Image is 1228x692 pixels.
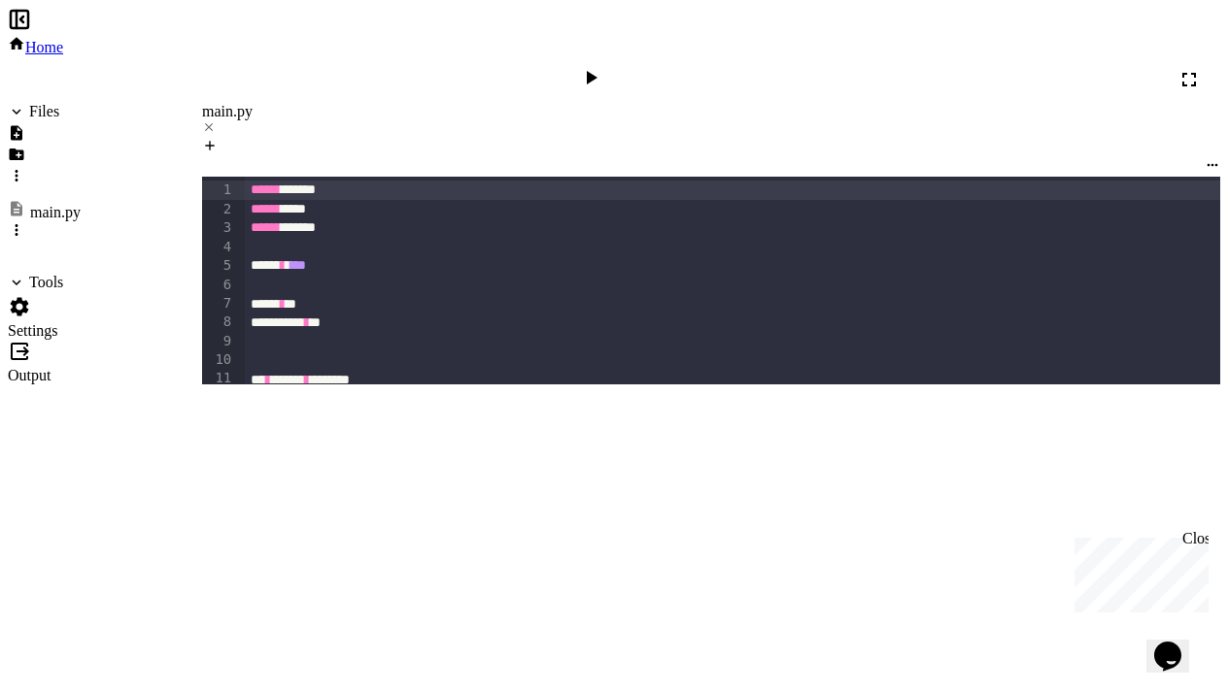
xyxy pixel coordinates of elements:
[29,103,59,120] div: Files
[202,256,234,276] div: 5
[30,204,81,221] div: main.py
[202,313,234,332] div: 8
[202,276,234,294] div: 6
[29,274,63,291] div: Tools
[202,103,1220,138] div: main.py
[25,39,63,55] span: Home
[202,218,234,238] div: 3
[202,103,1220,120] div: main.py
[202,350,234,369] div: 10
[1146,614,1209,673] iframe: chat widget
[202,294,234,313] div: 7
[202,332,234,350] div: 9
[8,322,81,340] div: Settings
[8,367,81,384] div: Output
[8,8,134,123] div: Chat with us now!Close
[202,200,234,219] div: 2
[202,181,234,200] div: 1
[1067,530,1209,612] iframe: chat widget
[202,369,234,388] div: 11
[8,39,63,55] a: Home
[202,238,234,256] div: 4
